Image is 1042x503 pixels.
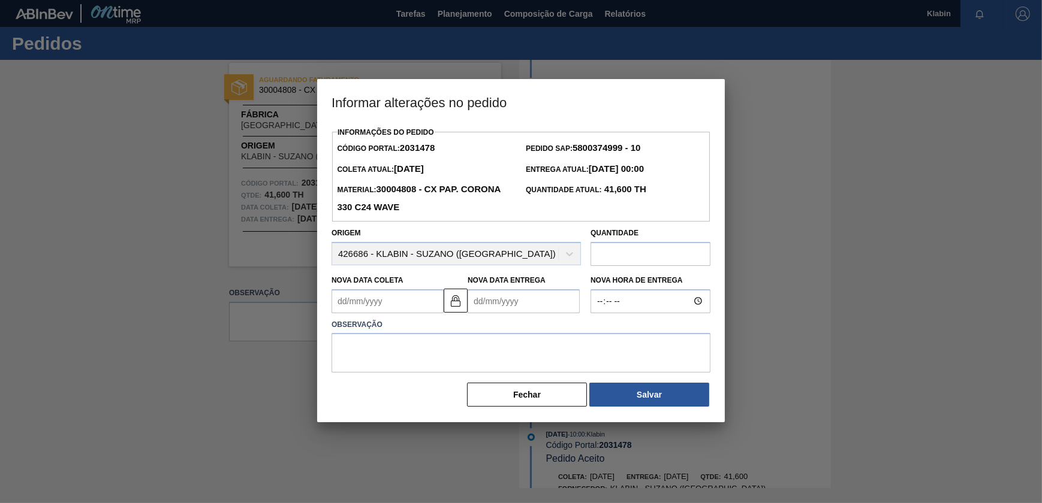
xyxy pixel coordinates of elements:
[468,289,580,313] input: dd/mm/yyyy
[448,293,463,308] img: locked
[591,272,710,289] label: Nova Hora de Entrega
[589,383,709,407] button: Salvar
[467,383,587,407] button: Fechar
[573,143,640,153] strong: 5800374999 - 10
[332,316,710,334] label: Observação
[591,229,639,237] label: Quantidade
[332,289,444,313] input: dd/mm/yyyy
[394,163,424,174] strong: [DATE]
[317,79,725,125] h3: Informar alterações no pedido
[337,186,500,212] span: Material:
[444,289,468,313] button: locked
[338,128,434,137] label: Informações do Pedido
[332,276,403,284] label: Nova Data Coleta
[602,184,646,194] strong: 41,600 TH
[337,184,500,212] strong: 30004808 - CX PAP. CORONA 330 C24 WAVE
[526,144,640,153] span: Pedido SAP:
[337,165,423,174] span: Coleta Atual:
[589,163,644,174] strong: [DATE] 00:00
[526,186,646,194] span: Quantidade Atual:
[337,144,435,153] span: Código Portal:
[468,276,546,284] label: Nova Data Entrega
[400,143,435,153] strong: 2031478
[332,229,361,237] label: Origem
[526,165,644,174] span: Entrega Atual:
